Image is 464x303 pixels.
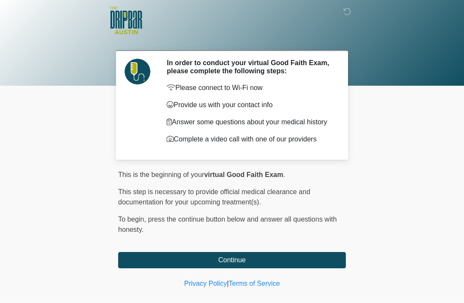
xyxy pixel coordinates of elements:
p: Please connect to Wi-Fi now [167,83,333,93]
img: The DRIPBaR - Austin The Domain Logo [110,6,142,34]
h2: In order to conduct your virtual Good Faith Exam, please complete the following steps: [167,59,333,75]
button: Continue [118,252,346,268]
span: This is the beginning of your [118,171,204,178]
p: Provide us with your contact info [167,100,333,110]
p: Complete a video call with one of our providers [167,134,333,144]
span: This step is necessary to provide official medical clearance and documentation for your upcoming ... [118,188,310,206]
span: . [283,171,285,178]
a: | [227,280,229,287]
img: Agent Avatar [125,59,150,84]
strong: virtual Good Faith Exam [204,171,283,178]
p: Answer some questions about your medical history [167,117,333,127]
span: To begin, [118,216,148,223]
a: Terms of Service [229,280,280,287]
span: press the continue button below and answer all questions with honesty. [118,216,337,233]
a: Privacy Policy [184,280,227,287]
